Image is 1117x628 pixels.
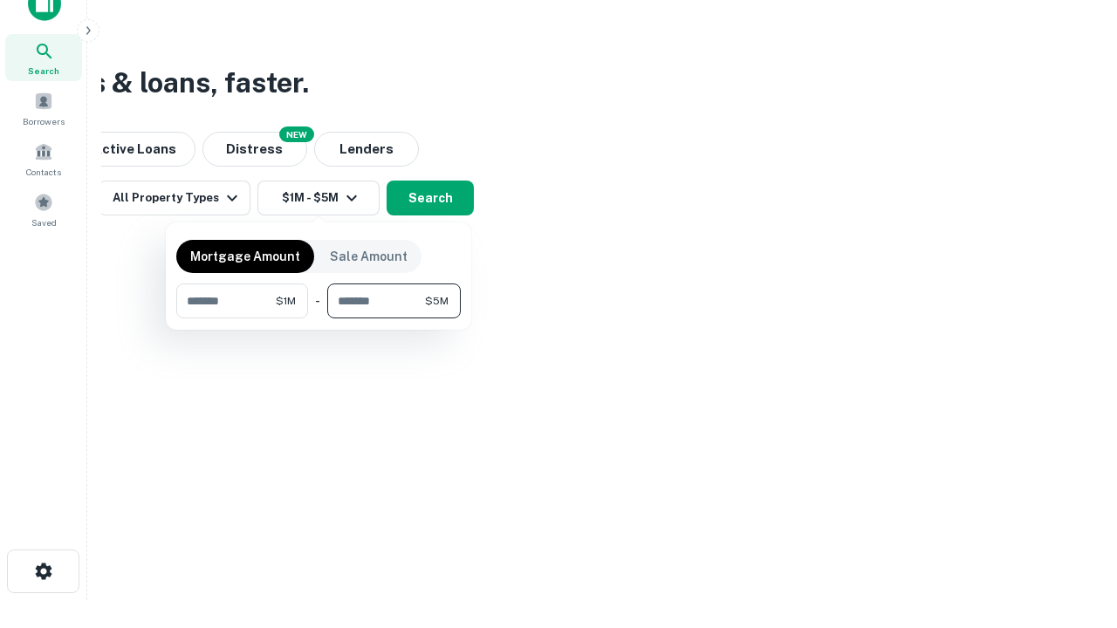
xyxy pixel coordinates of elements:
[1030,433,1117,516] iframe: Chat Widget
[190,247,300,266] p: Mortgage Amount
[315,283,320,318] div: -
[276,293,296,309] span: $1M
[330,247,408,266] p: Sale Amount
[425,293,449,309] span: $5M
